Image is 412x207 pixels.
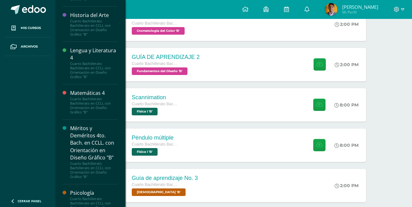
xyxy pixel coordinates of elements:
a: Méritos y Deméritos 4to. Bach. en CCLL. con Orientación en Diseño Gráfico "B"Cuarto Bachillerato ... [70,125,118,179]
div: Cuarto Bachillerato Bachillerato en CCLL con Orientación en Diseño Gráfico "B" [70,19,118,37]
div: 2:00 PM [335,21,359,27]
div: Psicología [70,189,118,197]
div: Scannimation [132,94,179,101]
div: Historia del Arte [70,12,118,19]
div: GUÍA DE APRENDIZAJE 2 [132,54,200,60]
a: Mis cursos [5,19,50,37]
span: Física I 'B' [132,108,158,115]
a: Archivos [5,37,50,56]
div: Cuarto Bachillerato Bachillerato en CCLL con Orientación en Diseño Gráfico "B" [70,61,118,79]
span: [PERSON_NAME] [342,4,378,10]
div: Méritos y Deméritos 4to. Bach. en CCLL. con Orientación en Diseño Gráfico "B" [70,125,118,161]
span: Cromatología del Color 'B' [132,27,185,35]
span: Biblia 'B' [132,188,186,196]
div: Cuarto Bachillerato Bachillerato en CCLL con Orientación en Diseño Gráfico "B" [70,97,118,114]
span: Cuarto Bachillerato Bachillerato en CCLL con Orientación en Diseño Gráfico [132,182,179,187]
span: Física I 'B' [132,148,158,156]
div: Guía de aprendizaje No. 3 [132,175,198,181]
img: 48b6d8528b1b7dc1abcf7f2bdfb0be0e.png [325,3,337,16]
div: 2:00 PM [335,183,359,188]
div: Matemáticas 4 [70,89,118,97]
span: Archivos [21,44,38,49]
div: 8:00 PM [334,142,359,148]
span: Cerrar panel [18,199,42,203]
div: 8:00 PM [334,102,359,108]
span: Cuarto Bachillerato Bachillerato en CCLL con Orientación en Diseño Gráfico [132,102,179,106]
a: Lengua y Literatura 4Cuarto Bachillerato Bachillerato en CCLL con Orientación en Diseño Gráfico "B" [70,47,118,79]
span: Mis cursos [21,26,41,31]
span: Mi Perfil [342,9,378,15]
div: Cuarto Bachillerato Bachillerato en CCLL con Orientación en Diseño Gráfico "B" [70,161,118,179]
a: Matemáticas 4Cuarto Bachillerato Bachillerato en CCLL con Orientación en Diseño Gráfico "B" [70,89,118,114]
a: Historia del ArteCuarto Bachillerato Bachillerato en CCLL con Orientación en Diseño Gráfico "B" [70,12,118,37]
span: Cuarto Bachillerato Bachillerato en CCLL con Orientación en Diseño Gráfico [132,142,179,147]
div: Lengua y Literatura 4 [70,47,118,61]
span: Fundamentos del Diseño 'B' [132,67,187,75]
span: Cuarto Bachillerato Bachillerato en CCLL con Orientación en Diseño Gráfico [132,61,179,66]
div: 2:00 PM [335,62,359,67]
span: Cuarto Bachillerato Bachillerato en CCLL con Orientación en Diseño Gráfico [132,21,179,26]
div: Péndulo múltiple [132,135,179,141]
